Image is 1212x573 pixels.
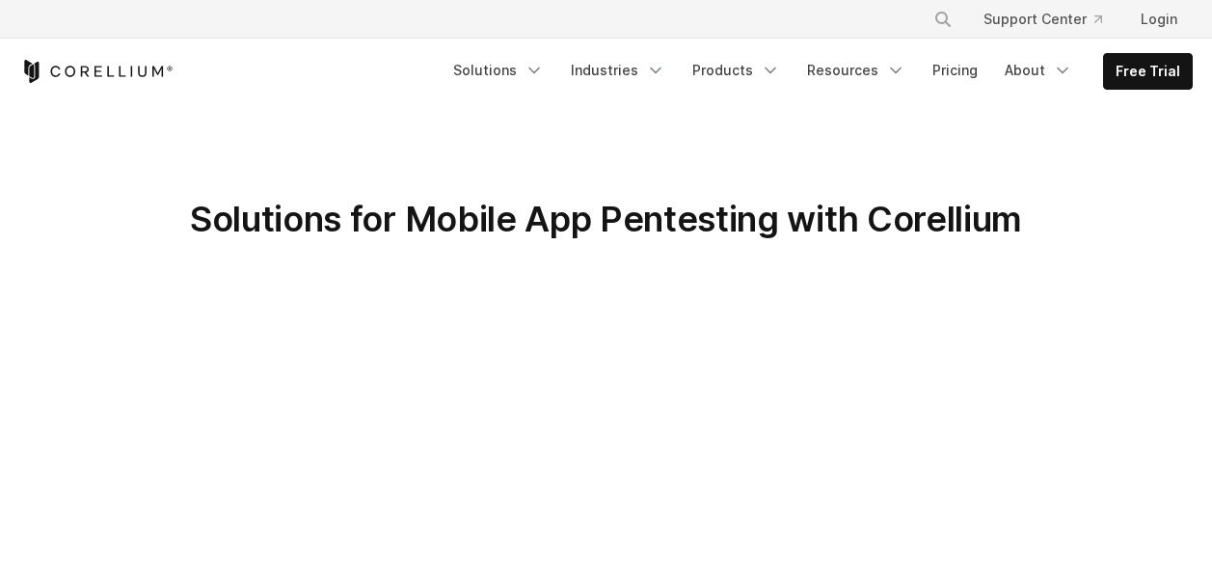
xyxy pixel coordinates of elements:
[559,53,677,88] a: Industries
[795,53,917,88] a: Resources
[442,53,1193,90] div: Navigation Menu
[442,53,555,88] a: Solutions
[993,53,1084,88] a: About
[926,2,960,37] button: Search
[681,53,792,88] a: Products
[1104,54,1192,89] a: Free Trial
[190,198,1022,240] span: Solutions for Mobile App Pentesting with Corellium
[921,53,989,88] a: Pricing
[20,60,174,83] a: Corellium Home
[910,2,1193,37] div: Navigation Menu
[1125,2,1193,37] a: Login
[968,2,1118,37] a: Support Center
